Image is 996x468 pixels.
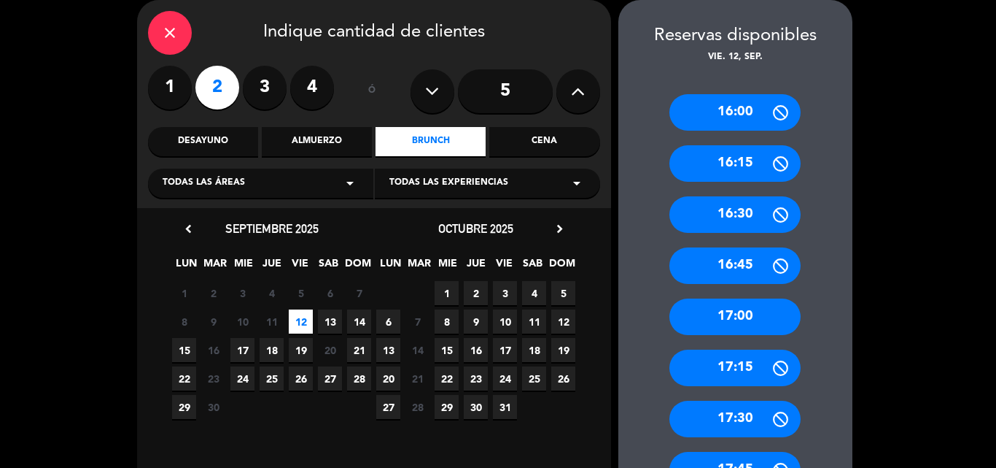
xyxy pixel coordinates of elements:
span: 10 [493,310,517,334]
span: SAB [521,255,545,279]
span: 27 [376,395,400,419]
div: Desayuno [148,127,258,156]
span: Todas las áreas [163,176,245,191]
span: 6 [318,281,342,305]
span: 27 [318,367,342,391]
div: Cena [489,127,599,156]
span: 13 [376,338,400,362]
span: 7 [405,310,429,334]
span: LUN [378,255,402,279]
span: 26 [551,367,575,391]
i: arrow_drop_down [568,174,585,192]
span: 24 [230,367,254,391]
span: MIE [435,255,459,279]
span: 9 [464,310,488,334]
span: JUE [260,255,284,279]
div: Brunch [376,127,486,156]
span: 29 [435,395,459,419]
span: 9 [201,310,225,334]
span: 1 [172,281,196,305]
div: 17:30 [669,401,801,437]
span: 17 [230,338,254,362]
span: Todas las experiencias [389,176,508,191]
span: 25 [260,367,284,391]
span: 1 [435,281,459,305]
span: 26 [289,367,313,391]
span: 24 [493,367,517,391]
span: 15 [172,338,196,362]
i: arrow_drop_down [341,174,359,192]
span: 29 [172,395,196,419]
span: octubre 2025 [438,221,513,236]
span: 3 [493,281,517,305]
span: septiembre 2025 [225,221,319,236]
span: 11 [522,310,546,334]
span: LUN [174,255,198,279]
span: 20 [318,338,342,362]
div: Indique cantidad de clientes [148,11,600,55]
span: MAR [203,255,227,279]
span: 30 [201,395,225,419]
span: 30 [464,395,488,419]
span: 7 [347,281,371,305]
span: VIE [492,255,516,279]
div: 17:15 [669,350,801,386]
span: 22 [172,367,196,391]
span: 16 [201,338,225,362]
span: 8 [435,310,459,334]
span: 15 [435,338,459,362]
span: 23 [464,367,488,391]
span: 11 [260,310,284,334]
i: chevron_right [552,221,567,237]
span: MAR [407,255,431,279]
span: JUE [464,255,488,279]
div: ó [349,66,396,117]
div: 16:00 [669,94,801,131]
span: 19 [289,338,313,362]
span: 14 [405,338,429,362]
span: 23 [201,367,225,391]
div: 17:00 [669,299,801,335]
span: 18 [522,338,546,362]
span: 14 [347,310,371,334]
label: 4 [290,66,334,110]
div: Almuerzo [262,127,372,156]
div: 16:45 [669,248,801,284]
div: 16:30 [669,196,801,233]
span: 22 [435,367,459,391]
span: MIE [231,255,255,279]
span: 2 [201,281,225,305]
span: 3 [230,281,254,305]
span: 12 [551,310,575,334]
span: 18 [260,338,284,362]
span: 10 [230,310,254,334]
div: Reservas disponibles [618,22,852,50]
div: vie. 12, sep. [618,50,852,65]
span: 31 [493,395,517,419]
label: 1 [148,66,192,110]
span: 12 [289,310,313,334]
i: close [161,24,179,42]
label: 3 [243,66,287,110]
span: 21 [347,338,371,362]
span: 2 [464,281,488,305]
span: 20 [376,367,400,391]
span: 6 [376,310,400,334]
div: 16:15 [669,145,801,182]
span: 16 [464,338,488,362]
span: 28 [347,367,371,391]
span: 19 [551,338,575,362]
span: DOM [345,255,369,279]
span: 5 [289,281,313,305]
span: DOM [549,255,573,279]
span: 8 [172,310,196,334]
span: VIE [288,255,312,279]
i: chevron_left [181,221,196,237]
span: 25 [522,367,546,391]
span: 17 [493,338,517,362]
span: 4 [522,281,546,305]
span: 21 [405,367,429,391]
span: 5 [551,281,575,305]
span: SAB [316,255,341,279]
label: 2 [195,66,239,110]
